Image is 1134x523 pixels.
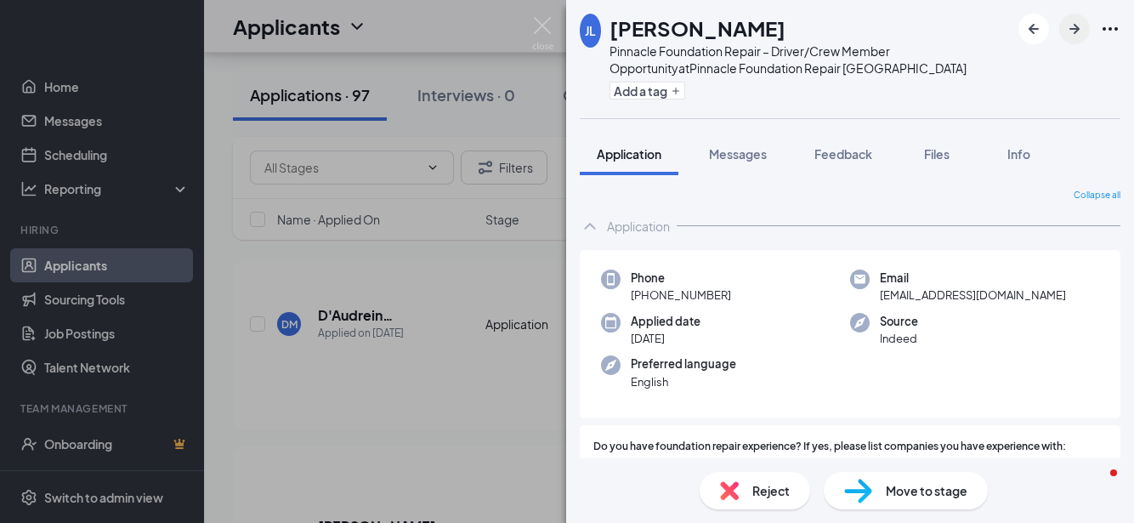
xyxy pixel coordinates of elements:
[631,373,736,390] span: English
[1076,465,1117,506] iframe: Intercom live chat
[880,313,918,330] span: Source
[1100,19,1120,39] svg: Ellipses
[752,481,790,500] span: Reject
[593,439,1066,455] span: Do you have foundation repair experience? If yes, please list companies you have experience with:
[585,22,596,39] div: JL
[631,287,731,304] span: [PHONE_NUMBER]
[610,82,685,99] button: PlusAdd a tag
[607,218,670,235] div: Application
[631,330,700,347] span: [DATE]
[880,330,918,347] span: Indeed
[1007,146,1030,162] span: Info
[886,481,967,500] span: Move to stage
[880,270,1066,287] span: Email
[709,146,767,162] span: Messages
[924,146,950,162] span: Files
[1018,14,1049,44] button: ArrowLeftNew
[1023,19,1044,39] svg: ArrowLeftNew
[1064,19,1085,39] svg: ArrowRight
[597,146,661,162] span: Application
[610,43,1010,77] div: Pinnacle Foundation Repair – Driver/Crew Member Opportunity at Pinnacle Foundation Repair [GEOGRA...
[631,313,700,330] span: Applied date
[1074,189,1120,202] span: Collapse all
[631,270,731,287] span: Phone
[610,14,785,43] h1: [PERSON_NAME]
[631,355,736,372] span: Preferred language
[671,86,681,96] svg: Plus
[580,216,600,236] svg: ChevronUp
[880,287,1066,304] span: [EMAIL_ADDRESS][DOMAIN_NAME]
[1059,14,1090,44] button: ArrowRight
[814,146,872,162] span: Feedback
